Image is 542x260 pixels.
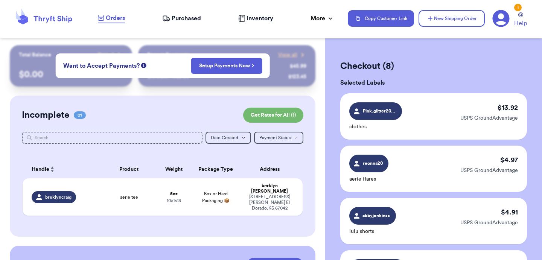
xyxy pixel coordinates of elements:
h2: Checkout ( 8 ) [340,60,527,72]
p: Total Balance [19,51,51,59]
span: reonna20 [361,160,384,167]
span: Handle [32,166,49,173]
span: aerie tee [120,194,138,200]
p: aerie flares [349,175,388,183]
span: Payout [98,51,114,59]
span: 01 [74,111,86,119]
button: Get Rates for All (1) [243,108,303,123]
span: Pink.glitter2023 [363,108,396,114]
p: USPS GroundAdvantage [460,167,518,174]
p: USPS GroundAdvantage [460,219,518,227]
div: $ 123.45 [288,73,306,81]
button: Sort ascending [49,165,55,174]
th: Package Type [190,160,241,178]
p: USPS GroundAdvantage [460,114,518,122]
h3: Selected Labels [340,78,527,87]
p: $ 4.91 [501,207,518,217]
p: lulu shorts [349,228,396,235]
p: $ 0.00 [19,68,123,81]
span: View all [278,51,297,59]
a: Purchased [162,14,201,23]
div: [STREET_ADDRESS][PERSON_NAME] El Dorado , KS 67042 [245,194,294,211]
span: Help [514,19,527,28]
a: Payout [98,51,123,59]
span: abbyjenkinss [362,212,390,219]
th: Product [101,160,157,178]
a: Orders [98,14,125,23]
a: Inventory [238,14,273,23]
p: clothes [349,123,402,131]
h2: Incomplete [22,109,69,121]
div: 1 [514,4,522,11]
button: New Shipping Order [419,10,485,27]
a: Setup Payments Now [199,62,254,70]
span: Box or Hard Packaging 📦 [202,192,230,203]
span: 10 x 1 x 13 [167,198,181,203]
button: Copy Customer Link [348,10,414,27]
div: $ 45.99 [290,62,306,70]
input: Search [22,132,202,144]
span: Payment Status [259,135,291,140]
button: Payment Status [254,132,303,144]
a: View all [278,51,306,59]
p: Recent Payments [147,51,189,59]
span: Want to Accept Payments? [63,61,140,70]
span: Date Created [211,135,238,140]
span: breklyncraig [45,194,72,200]
div: breklyn [PERSON_NAME] [245,183,294,194]
div: More [311,14,334,23]
span: Orders [106,14,125,23]
span: Purchased [172,14,201,23]
p: $ 13.92 [498,102,518,113]
a: 1 [492,10,510,27]
button: Setup Payments Now [191,58,262,74]
a: Help [514,12,527,28]
p: $ 4.97 [500,155,518,165]
button: Date Created [206,132,251,144]
th: Weight [157,160,190,178]
strong: 5 oz [170,192,178,196]
span: Inventory [247,14,273,23]
th: Address [241,160,303,178]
